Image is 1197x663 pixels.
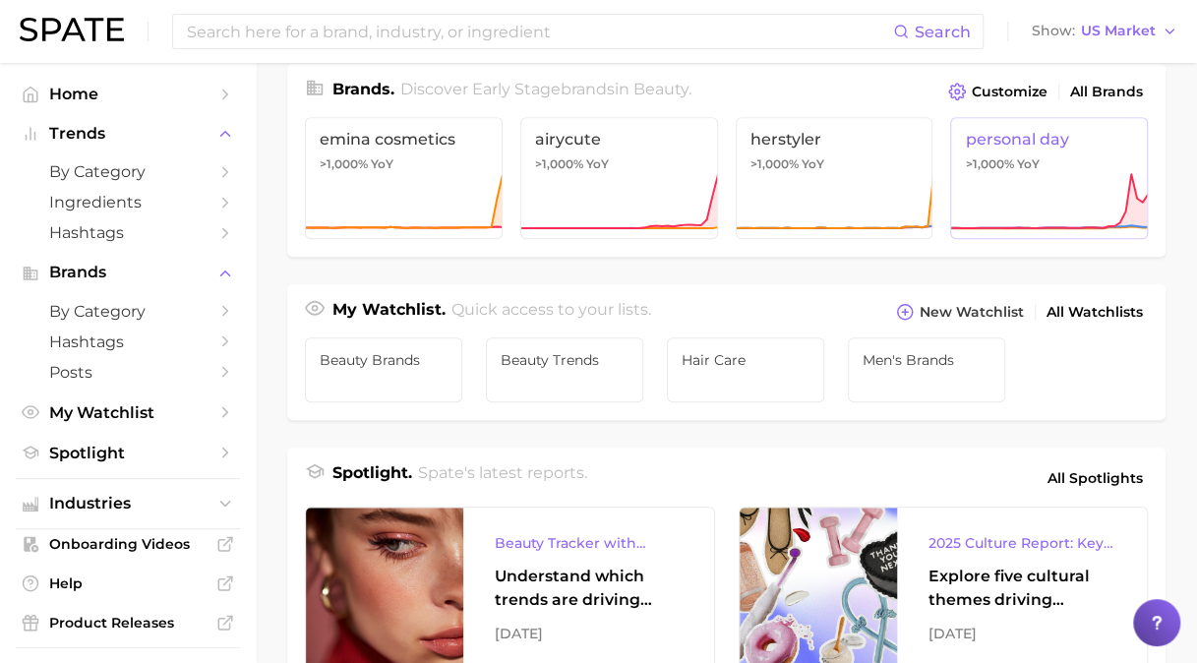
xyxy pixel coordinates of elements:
a: Product Releases [16,608,240,637]
span: Home [49,85,207,103]
a: Hair Care [667,337,824,402]
a: Beauty Brands [305,337,462,402]
a: Spotlight [16,438,240,468]
div: Explore five cultural themes driving influence across beauty, food, and pop culture. [928,565,1116,612]
button: Trends [16,119,240,149]
span: Search [915,23,971,41]
a: Ingredients [16,187,240,217]
span: Show [1032,26,1075,36]
a: Beauty Trends [486,337,643,402]
span: herstyler [750,130,919,149]
a: All Spotlights [1043,461,1148,495]
span: Ingredients [49,193,207,211]
a: airycute>1,000% YoY [520,117,718,239]
span: Product Releases [49,614,207,632]
span: All Watchlists [1047,304,1143,321]
span: >1,000% [750,156,799,171]
span: Beauty Trends [501,352,628,368]
h1: Spotlight. [332,461,412,495]
span: airycute [535,130,703,149]
span: New Watchlist [920,304,1024,321]
a: Hashtags [16,217,240,248]
div: Understand which trends are driving engagement across platforms in the skin, hair, makeup, and fr... [495,565,683,612]
span: >1,000% [320,156,368,171]
button: ShowUS Market [1027,19,1182,44]
div: [DATE] [928,622,1116,645]
span: Hashtags [49,332,207,351]
a: My Watchlist [16,397,240,428]
span: Posts [49,363,207,382]
button: New Watchlist [891,298,1029,326]
span: Onboarding Videos [49,535,207,553]
span: >1,000% [535,156,583,171]
a: Help [16,569,240,598]
a: personal day>1,000% YoY [950,117,1148,239]
a: by Category [16,296,240,327]
span: US Market [1081,26,1156,36]
span: personal day [965,130,1133,149]
div: Beauty Tracker with Popularity Index [495,531,683,555]
div: 2025 Culture Report: Key Themes That Are Shaping Consumer Demand [928,531,1116,555]
button: Industries [16,489,240,518]
a: All Watchlists [1042,299,1148,326]
button: Customize [943,78,1052,105]
span: Hashtags [49,223,207,242]
span: Beauty Brands [320,352,448,368]
span: Industries [49,495,207,512]
a: Men's Brands [848,337,1005,402]
span: emina cosmetics [320,130,488,149]
a: emina cosmetics>1,000% YoY [305,117,503,239]
span: Brands [49,264,207,281]
span: Men's Brands [863,352,990,368]
span: Brands . [332,80,394,98]
a: All Brands [1065,79,1148,105]
a: Hashtags [16,327,240,357]
a: by Category [16,156,240,187]
h1: My Watchlist. [332,298,446,326]
div: [DATE] [495,622,683,645]
span: by Category [49,162,207,181]
h2: Spate's latest reports. [418,461,587,495]
span: YoY [802,156,824,172]
span: Hair Care [682,352,809,368]
a: Posts [16,357,240,388]
span: Help [49,574,207,592]
span: >1,000% [965,156,1013,171]
span: All Spotlights [1047,466,1143,490]
span: YoY [1016,156,1039,172]
span: All Brands [1070,84,1143,100]
a: Home [16,79,240,109]
span: Spotlight [49,444,207,462]
a: herstyler>1,000% YoY [736,117,933,239]
span: My Watchlist [49,403,207,422]
a: Onboarding Videos [16,529,240,559]
span: YoY [371,156,393,172]
span: YoY [586,156,609,172]
span: Discover Early Stage brands in . [400,80,691,98]
span: by Category [49,302,207,321]
h2: Quick access to your lists. [451,298,651,326]
span: Trends [49,125,207,143]
img: SPATE [20,18,124,41]
input: Search here for a brand, industry, or ingredient [185,15,893,48]
span: Customize [972,84,1047,100]
button: Brands [16,258,240,287]
span: beauty [633,80,688,98]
